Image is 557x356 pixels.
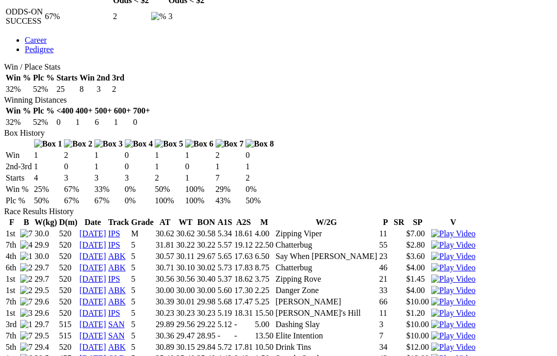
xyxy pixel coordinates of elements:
a: [DATE] [79,297,106,306]
td: Plc % [5,196,32,206]
td: 30.39 [155,297,175,307]
td: 18.61 [234,229,253,239]
img: Play Video [431,320,476,329]
td: 7th [5,240,19,250]
a: [DATE] [79,331,106,340]
td: 5 [130,240,154,250]
th: WT [176,217,195,228]
td: 18.62 [234,274,253,284]
td: 5 [130,263,154,273]
td: 30.10 [176,263,195,273]
td: $2.80 [406,240,430,250]
td: 5.12 [217,319,233,330]
th: Date [79,217,107,228]
td: - [234,331,253,341]
td: 2 [215,150,244,160]
td: 30.00 [176,285,195,296]
td: $7.00 [406,229,430,239]
td: 17.47 [234,297,253,307]
td: 29% [215,184,244,195]
td: 3 [63,173,93,183]
td: 30.00 [196,285,216,296]
img: 4 [20,240,32,250]
td: 15.50 [254,308,274,318]
td: 8.75 [254,263,274,273]
td: 3 [168,7,205,26]
a: View replay [431,286,476,295]
img: Play Video [431,229,476,238]
td: 30.22 [196,240,216,250]
a: View replay [431,343,476,351]
td: 17.30 [234,285,253,296]
td: 2 [154,173,184,183]
th: 3rd [111,73,125,83]
td: 46 [379,263,392,273]
td: 67% [94,196,123,206]
td: Zipping Viper [275,229,378,239]
td: 32% [5,84,31,94]
a: Watch Replay on Watchdog [431,331,476,340]
td: 29.4 [34,342,58,352]
td: 67% [63,196,93,206]
img: Box 3 [94,139,123,149]
td: 17.83 [234,263,253,273]
th: P [379,217,392,228]
a: View replay [431,263,476,272]
td: 67% [63,184,93,195]
td: 30.23 [196,308,216,318]
th: A1S [217,217,233,228]
img: 2 [20,286,32,295]
img: Play Video [431,263,476,272]
td: 5th [5,342,19,352]
img: Box 2 [64,139,92,149]
td: 3.75 [254,274,274,284]
td: 5.19 [217,308,233,318]
td: Zipping Rove [275,274,378,284]
td: 0 [245,150,274,160]
a: [DATE] [79,309,106,317]
td: 7th [5,297,19,307]
td: 100% [185,196,214,206]
td: 30.62 [176,229,195,239]
th: 600+ [113,106,132,116]
td: 2 [245,173,274,183]
td: 1 [34,150,63,160]
a: [DATE] [79,274,106,283]
img: Play Video [431,331,476,341]
td: Say When [PERSON_NAME] [275,251,378,262]
td: 31.81 [155,240,175,250]
td: 3 [96,84,110,94]
td: 29.5 [34,285,58,296]
a: IPS [108,309,120,317]
td: 520 [59,229,78,239]
td: 11 [379,229,392,239]
td: 5.25 [254,297,274,307]
a: ABK [108,286,126,295]
th: W(kg) [34,217,58,228]
td: 3 [124,173,154,183]
th: V [431,217,476,228]
td: 30.23 [176,308,195,318]
th: SP [406,217,430,228]
a: IPS [108,240,120,249]
a: Career [25,36,47,44]
td: 2 [63,150,93,160]
td: 520 [59,342,78,352]
a: View replay [431,229,476,238]
th: 400+ [75,106,93,116]
td: 30.15 [176,342,195,352]
img: 7 [20,343,32,352]
td: 30.02 [196,263,216,273]
a: ABK [108,252,126,261]
th: BON [196,217,216,228]
td: 5 [130,331,154,341]
td: 18.31 [234,308,253,318]
td: 29.67 [196,251,216,262]
td: 2 [112,7,150,26]
td: 19.12 [234,240,253,250]
div: Win / Place Stats [4,62,553,72]
td: 33 [379,285,392,296]
td: 2.25 [254,285,274,296]
a: [DATE] [79,240,106,249]
td: 29.98 [196,297,216,307]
